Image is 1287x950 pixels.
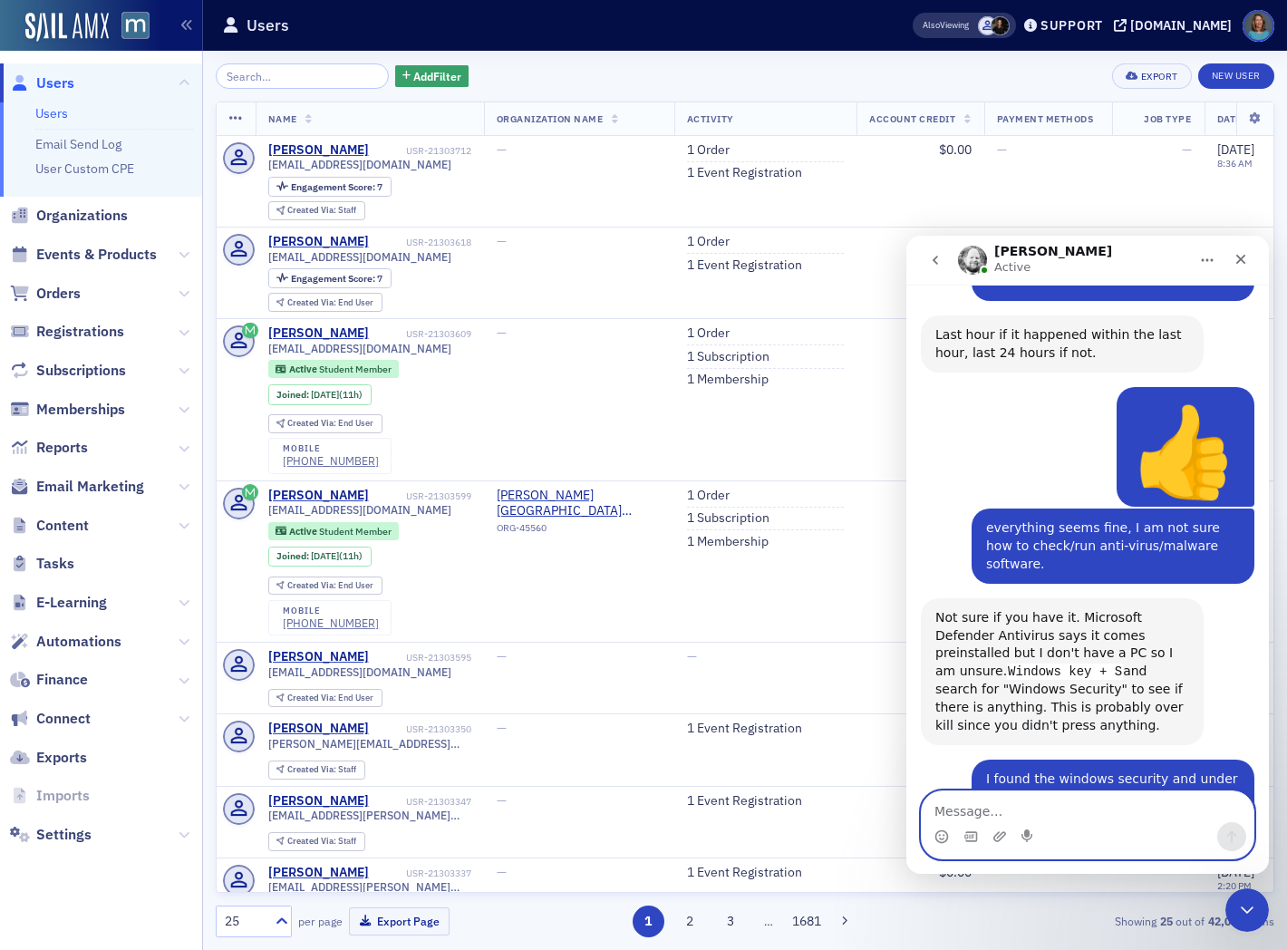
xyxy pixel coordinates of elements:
span: [EMAIL_ADDRESS][DOMAIN_NAME] [268,665,451,679]
a: Memberships [10,400,125,420]
span: Created Via : [287,763,338,775]
span: Settings [36,825,92,845]
span: Registrations [36,322,124,342]
span: Created Via : [287,579,338,591]
a: 1 Order [687,325,730,342]
textarea: Message… [15,556,347,586]
span: [EMAIL_ADDRESS][DOMAIN_NAME] [268,250,451,264]
div: USR-21303712 [372,145,471,157]
div: I found the windows security and under the HOME screen - it shows that the App & Browser control ... [65,524,348,688]
div: mobile [283,443,379,454]
div: Export [1141,72,1178,82]
a: Active Student Member [276,364,391,375]
div: (11h) [311,389,363,401]
span: — [997,141,1007,158]
div: USR-21303337 [372,868,471,879]
input: Search… [216,63,389,89]
span: Active [289,363,319,375]
a: Imports [10,786,90,806]
span: Viewing [923,19,969,32]
a: [PERSON_NAME][GEOGRAPHIC_DATA] ([GEOGRAPHIC_DATA], [GEOGRAPHIC_DATA]) [497,488,662,519]
div: [PERSON_NAME] [268,234,369,250]
div: Staff [287,837,356,847]
span: — [687,648,697,664]
a: Exports [10,748,87,768]
a: 1 Event Registration [687,165,802,181]
span: Mastercard : x2534 [997,233,1099,249]
span: [EMAIL_ADDRESS][DOMAIN_NAME] [268,503,451,517]
a: [PERSON_NAME] [268,865,369,881]
span: $0.00 [939,141,972,158]
div: [PERSON_NAME] [268,488,369,504]
button: Emoji picker [28,594,43,608]
button: [DOMAIN_NAME] [1114,19,1238,32]
button: 1 [633,906,664,937]
span: Email Marketing [36,477,144,497]
a: Registrations [10,322,124,342]
span: Exports [36,748,87,768]
span: E-Learning [36,593,107,613]
a: Users [35,105,68,121]
span: [PERSON_NAME][EMAIL_ADDRESS][DOMAIN_NAME] [268,737,471,751]
span: Content [36,516,89,536]
div: USR-21303599 [372,490,471,502]
div: Created Via: Staff [268,761,365,780]
a: 1 Subscription [687,349,769,365]
span: Subscriptions [36,361,126,381]
div: USR-21303350 [372,723,471,735]
span: [DATE] [1217,233,1254,249]
a: Reports [10,438,88,458]
a: Content [10,516,89,536]
a: Finance [10,670,88,690]
span: Created Via : [287,296,338,308]
span: $0.00 [939,864,972,880]
a: Subscriptions [10,361,126,381]
div: 25 [225,912,265,931]
div: Margaret says… [15,524,348,703]
div: Created Via: End User [268,577,382,596]
a: Users [10,73,74,93]
span: Payment Methods [997,112,1094,125]
div: Engagement Score: 7 [268,268,392,288]
a: View Homepage [109,12,150,43]
a: [PERSON_NAME] [268,721,369,737]
div: [DOMAIN_NAME] [1130,17,1232,34]
img: SailAMX [25,13,109,42]
div: USR-21303347 [372,796,471,808]
span: Student Member [319,363,392,375]
div: mobile [283,606,379,616]
span: … [756,913,781,929]
strong: 25 [1156,913,1176,929]
iframe: Intercom live chat [906,236,1269,874]
span: Automations [36,632,121,652]
span: Organizations [36,206,128,226]
button: 1681 [791,906,823,937]
button: Export Page [349,907,450,935]
div: [PHONE_NUMBER] [283,454,379,468]
span: [EMAIL_ADDRESS][PERSON_NAME][DOMAIN_NAME] [268,809,471,822]
a: [PERSON_NAME] [268,649,369,665]
span: — [497,720,507,736]
img: SailAMX [121,12,150,40]
span: — [497,792,507,809]
a: 1 Membership [687,534,769,550]
span: Created Via : [287,204,338,216]
span: Finance [36,670,88,690]
div: Created Via: End User [268,689,382,708]
span: Imports [36,786,90,806]
span: [EMAIL_ADDRESS][DOMAIN_NAME] [268,342,451,355]
span: Orders [36,284,81,304]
